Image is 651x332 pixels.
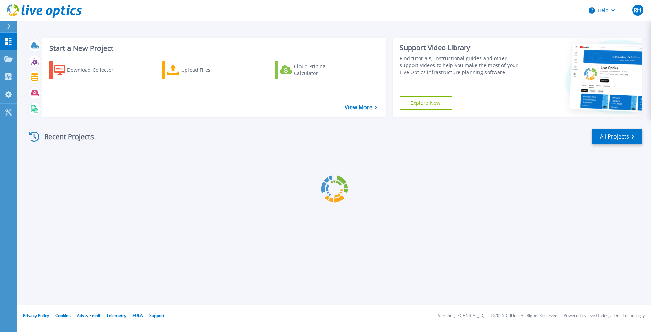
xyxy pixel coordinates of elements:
a: Upload Files [162,61,240,79]
div: Cloud Pricing Calculator [294,63,349,77]
div: Find tutorials, instructional guides and other support videos to help you make the most of your L... [400,55,527,76]
a: Explore Now! [400,96,452,110]
a: Cloud Pricing Calculator [275,61,353,79]
a: Support [149,313,164,318]
div: Recent Projects [27,128,103,145]
a: Cookies [55,313,71,318]
a: Telemetry [106,313,126,318]
div: Support Video Library [400,43,527,52]
a: Privacy Policy [23,313,49,318]
a: Download Collector [49,61,127,79]
a: EULA [132,313,143,318]
li: Powered by Live Optics, a Dell Technology [564,314,645,318]
a: All Projects [592,129,642,144]
li: Version: [TECHNICAL_ID] [438,314,485,318]
h3: Start a New Project [49,45,377,52]
a: View More [345,104,377,111]
span: RH [634,7,641,13]
li: © 2025 Dell Inc. All Rights Reserved [491,314,557,318]
div: Upload Files [181,63,237,77]
div: Download Collector [67,63,123,77]
a: Ads & Email [77,313,100,318]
